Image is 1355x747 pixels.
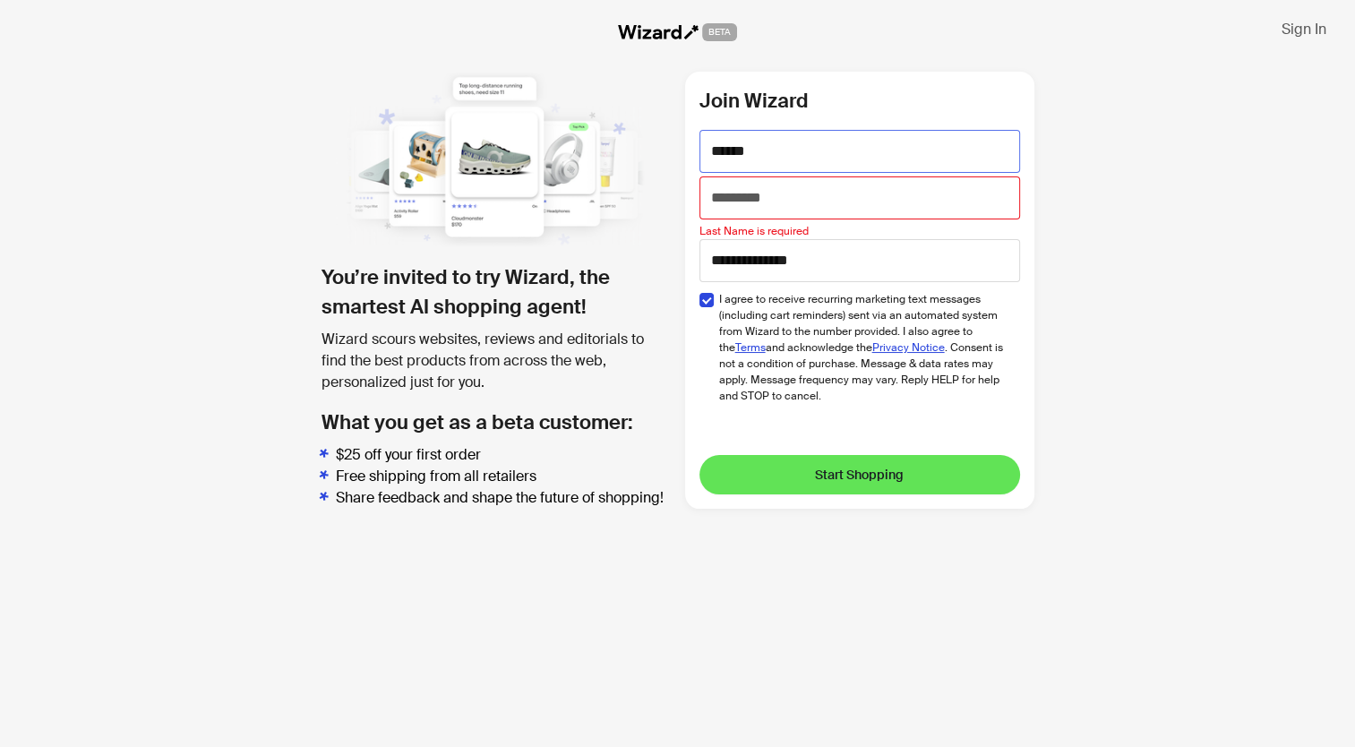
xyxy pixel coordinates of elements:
button: Sign In [1267,14,1341,43]
div: Wizard scours websites, reviews and editorials to find the best products from across the web, per... [322,329,671,393]
a: Privacy Notice [872,340,945,355]
a: Terms [735,340,766,355]
li: $25 off your first order [336,444,671,466]
h1: You’re invited to try Wizard, the smartest AI shopping agent! [322,262,671,322]
div: Last Name is required [699,223,1020,239]
h2: What you get as a beta customer: [322,408,671,437]
li: Free shipping from all retailers [336,466,671,487]
span: BETA [702,23,737,41]
span: Start Shopping [815,467,904,483]
h2: Join Wizard [699,86,1020,116]
span: Sign In [1282,20,1326,39]
button: Start Shopping [699,455,1020,494]
li: Share feedback and shape the future of shopping! [336,487,671,509]
span: I agree to receive recurring marketing text messages (including cart reminders) sent via an autom... [719,291,1007,404]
